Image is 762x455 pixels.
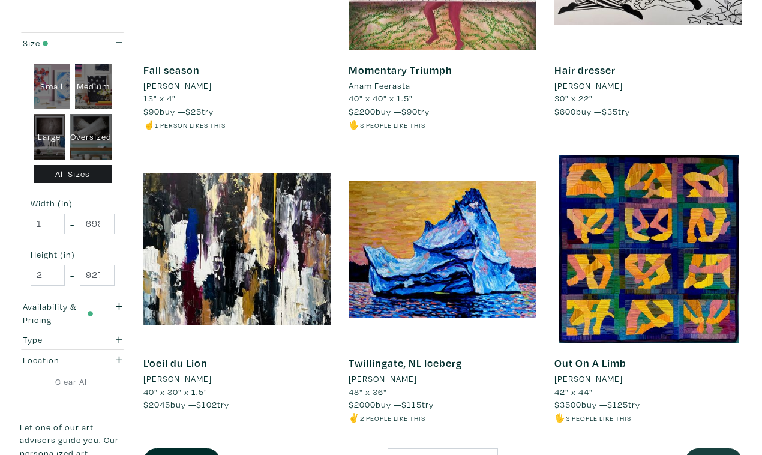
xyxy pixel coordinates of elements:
[349,399,434,410] span: buy — try
[554,372,742,385] a: [PERSON_NAME]
[143,106,160,117] span: $90
[34,114,65,160] div: Large
[23,333,93,346] div: Type
[554,411,742,424] li: 🖐️
[20,33,125,53] button: Size
[554,106,576,117] span: $600
[554,356,626,370] a: Out On A Limb
[349,118,536,131] li: 🖐️
[23,354,93,367] div: Location
[143,79,331,92] a: [PERSON_NAME]
[349,106,430,117] span: buy — try
[554,79,623,92] li: [PERSON_NAME]
[554,106,630,117] span: buy — try
[143,118,331,131] li: ☝️
[196,399,217,410] span: $102
[554,63,616,77] a: Hair dresser
[554,386,593,397] span: 42" x 44"
[143,372,331,385] a: [PERSON_NAME]
[554,372,623,385] li: [PERSON_NAME]
[70,267,74,283] span: -
[75,64,112,109] div: Medium
[554,92,593,104] span: 30" x 22"
[143,399,229,410] span: buy — try
[20,375,125,388] a: Clear All
[554,399,640,410] span: buy — try
[566,414,631,423] small: 3 people like this
[349,372,536,385] a: [PERSON_NAME]
[349,399,376,410] span: $2000
[349,79,536,92] a: Anam Feerasta
[143,399,170,410] span: $2045
[143,386,208,397] span: 40" x 30" x 1.5"
[349,63,452,77] a: Momentary Triumph
[20,350,125,370] button: Location
[31,250,115,259] small: Height (in)
[401,106,418,117] span: $90
[360,121,425,130] small: 3 people like this
[349,106,376,117] span: $2200
[34,64,70,109] div: Small
[20,330,125,350] button: Type
[185,106,202,117] span: $25
[70,114,112,160] div: Oversized
[143,79,212,92] li: [PERSON_NAME]
[34,165,112,184] div: All Sizes
[155,121,226,130] small: 1 person likes this
[70,216,74,232] span: -
[143,372,212,385] li: [PERSON_NAME]
[23,37,93,50] div: Size
[554,79,742,92] a: [PERSON_NAME]
[349,79,410,92] li: Anam Feerasta
[349,372,417,385] li: [PERSON_NAME]
[349,411,536,424] li: ✌️
[401,399,422,410] span: $115
[349,386,387,397] span: 48" x 36"
[554,399,581,410] span: $3500
[607,399,628,410] span: $125
[20,297,125,330] button: Availability & Pricing
[349,356,462,370] a: Twillingate, NL Iceberg
[360,414,425,423] small: 2 people like this
[602,106,618,117] span: $35
[31,199,115,208] small: Width (in)
[349,92,413,104] span: 40" x 40" x 1.5"
[143,92,176,104] span: 13" x 4"
[143,106,214,117] span: buy — try
[23,300,93,326] div: Availability & Pricing
[143,356,208,370] a: L'oeil du Lion
[143,63,200,77] a: Fall season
